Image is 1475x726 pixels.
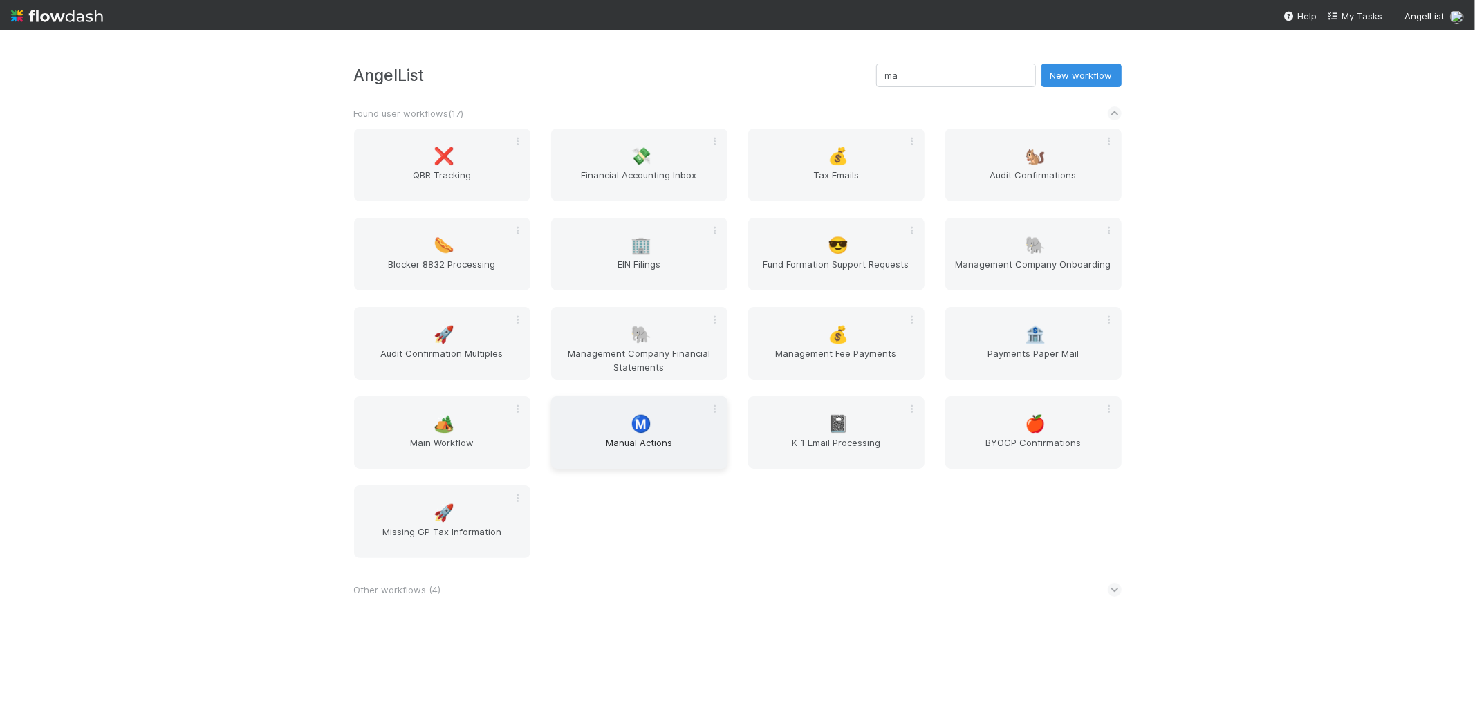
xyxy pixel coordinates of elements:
[434,504,454,522] span: 🚀
[951,168,1116,196] span: Audit Confirmations
[354,307,530,380] a: 🚀Audit Confirmation Multiples
[828,147,848,165] span: 💰
[828,415,848,433] span: 📓
[354,584,441,595] span: Other workflows ( 4 )
[1328,9,1382,23] a: My Tasks
[754,257,919,285] span: Fund Formation Support Requests
[557,436,722,463] span: Manual Actions
[1025,236,1046,254] span: 🐘
[354,396,530,469] a: 🏕️Main Workflow
[354,108,464,119] span: Found user workflows ( 17 )
[1404,10,1445,21] span: AngelList
[748,129,925,201] a: 💰Tax Emails
[748,396,925,469] a: 📓K-1 Email Processing
[951,436,1116,463] span: BYOGP Confirmations
[434,415,454,433] span: 🏕️
[945,396,1122,469] a: 🍎BYOGP Confirmations
[748,307,925,380] a: 💰Management Fee Payments
[551,307,727,380] a: 🐘Management Company Financial Statements
[945,218,1122,290] a: 🐘Management Company Onboarding
[434,326,454,344] span: 🚀
[1041,64,1122,87] button: New workflow
[1025,326,1046,344] span: 🏦
[360,257,525,285] span: Blocker 8832 Processing
[354,66,876,84] h3: AngelList
[828,236,848,254] span: 😎
[754,168,919,196] span: Tax Emails
[557,346,722,374] span: Management Company Financial Statements
[360,168,525,196] span: QBR Tracking
[551,129,727,201] a: 💸Financial Accounting Inbox
[1283,9,1317,23] div: Help
[354,129,530,201] a: ❌QBR Tracking
[1025,147,1046,165] span: 🐿️
[631,147,651,165] span: 💸
[434,236,454,254] span: 🌭
[1328,10,1382,21] span: My Tasks
[951,346,1116,374] span: Payments Paper Mail
[360,346,525,374] span: Audit Confirmation Multiples
[360,436,525,463] span: Main Workflow
[951,257,1116,285] span: Management Company Onboarding
[557,257,722,285] span: EIN Filings
[754,346,919,374] span: Management Fee Payments
[354,485,530,558] a: 🚀Missing GP Tax Information
[754,436,919,463] span: K-1 Email Processing
[876,64,1036,87] input: Search...
[1450,10,1464,24] img: avatar_66854b90-094e-431f-b713-6ac88429a2b8.png
[748,218,925,290] a: 😎Fund Formation Support Requests
[828,326,848,344] span: 💰
[11,4,103,28] img: logo-inverted-e16ddd16eac7371096b0.svg
[945,129,1122,201] a: 🐿️Audit Confirmations
[631,236,651,254] span: 🏢
[551,218,727,290] a: 🏢EIN Filings
[434,147,454,165] span: ❌
[354,218,530,290] a: 🌭Blocker 8832 Processing
[557,168,722,196] span: Financial Accounting Inbox
[1025,415,1046,433] span: 🍎
[631,415,651,433] span: Ⓜ️
[945,307,1122,380] a: 🏦Payments Paper Mail
[360,525,525,552] span: Missing GP Tax Information
[551,396,727,469] a: Ⓜ️Manual Actions
[631,326,651,344] span: 🐘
